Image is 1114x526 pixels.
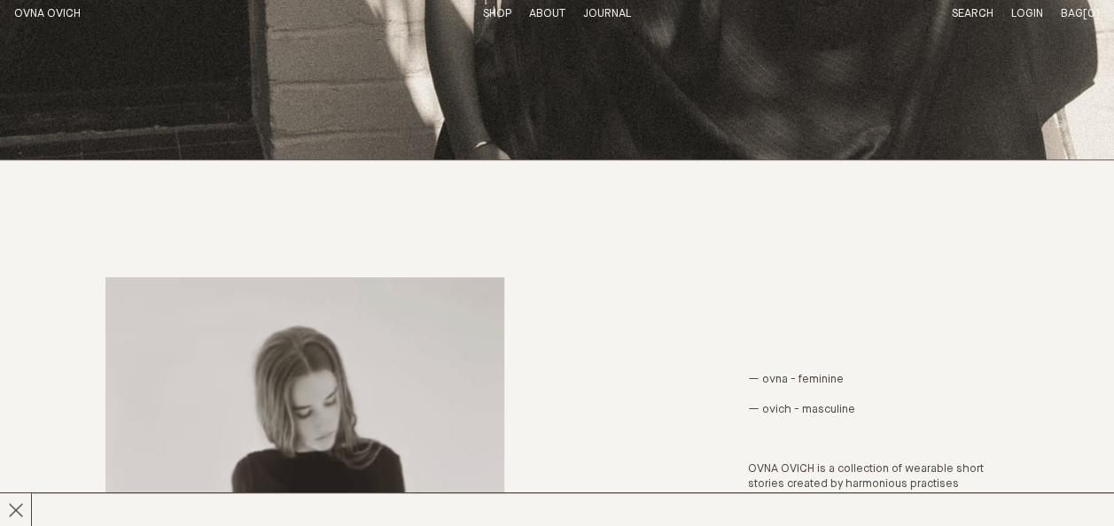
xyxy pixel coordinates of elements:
[747,373,1008,492] p: — ovna - feminine — ovich - masculine OVNA OVICH is a collection of wearable short stories create...
[1061,8,1083,19] span: Bag
[952,8,993,19] a: Search
[529,7,565,22] summary: About
[483,8,511,19] a: Shop
[14,8,81,19] a: Home
[583,8,631,19] a: Journal
[1083,8,1100,19] span: [0]
[1011,8,1043,19] a: Login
